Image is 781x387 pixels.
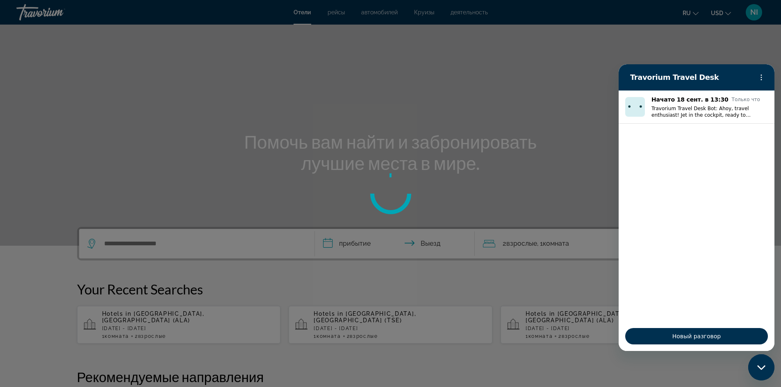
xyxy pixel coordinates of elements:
iframe: Окно обмена сообщениями [619,64,774,351]
iframe: Кнопка, открывающая окно обмена сообщениями; идет разговор [748,354,774,380]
